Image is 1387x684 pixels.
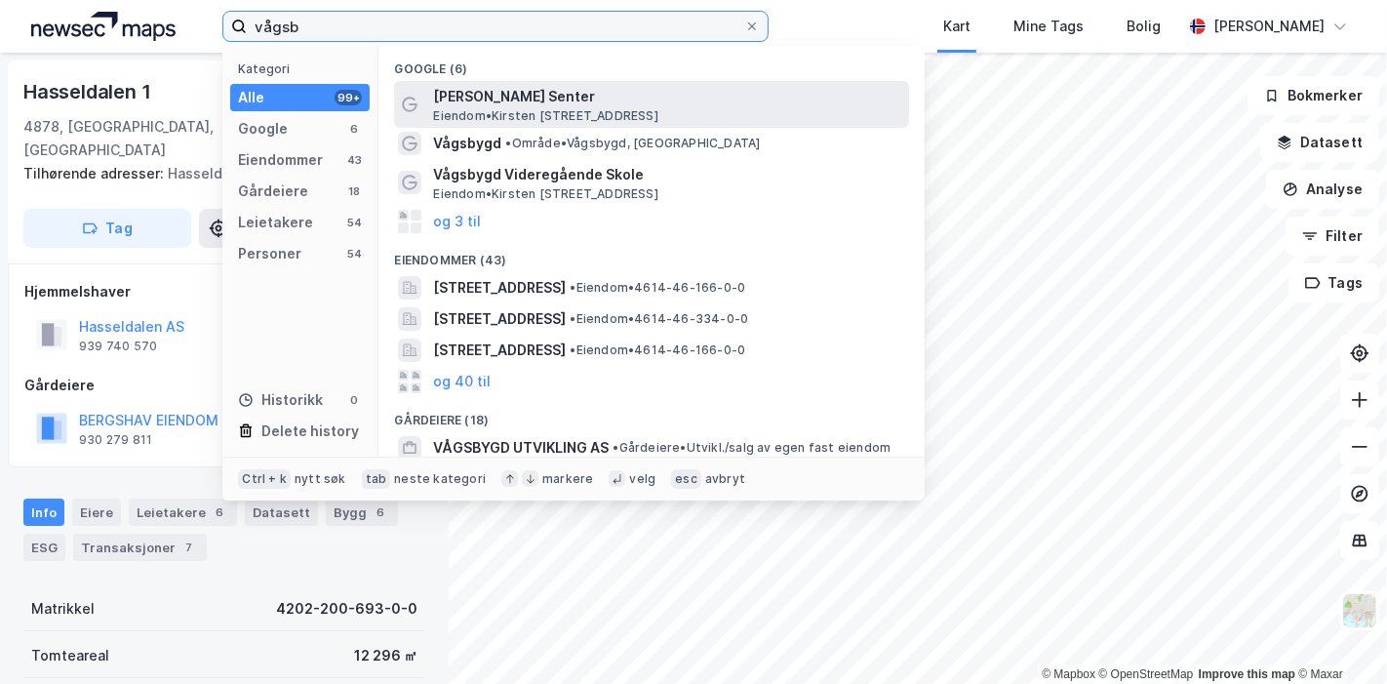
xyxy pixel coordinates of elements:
div: Transaksjoner [73,534,207,561]
input: Søk på adresse, matrikkel, gårdeiere, leietakere eller personer [247,12,744,41]
div: Matrikkel [31,597,95,621]
div: Datasett [245,499,318,526]
span: Vågsbygd [433,132,501,155]
span: Tilhørende adresser: [23,165,168,181]
div: 6 [371,503,390,522]
div: 0 [346,392,362,408]
div: Leietakere [238,211,313,234]
span: Eiendom • Kirsten [STREET_ADDRESS] [433,108,657,124]
span: Område • Vågsbygd, [GEOGRAPHIC_DATA] [505,136,760,151]
div: Eiendommer [238,148,323,172]
a: Improve this map [1199,667,1295,681]
span: VÅGSBYGD UTVIKLING AS [433,436,609,460]
span: • [613,440,618,455]
div: Kart [943,15,971,38]
div: 18 [346,183,362,199]
span: Gårdeiere • Utvikl./salg av egen fast eiendom [613,440,891,456]
div: tab [362,469,391,489]
div: 6 [346,121,362,137]
div: Info [23,499,64,526]
button: Analyse [1266,170,1379,209]
div: Gårdeiere [238,180,308,203]
div: Hasseldalen 2, Hasseldalen 3 [23,162,410,185]
span: Eiendom • 4614-46-166-0-0 [570,280,745,296]
button: og 40 til [433,370,491,393]
span: [PERSON_NAME] Senter [433,85,901,108]
div: esc [671,469,701,489]
span: Eiendom • 4614-46-334-0-0 [570,311,748,327]
div: Gårdeiere (18) [378,397,925,432]
div: 12 296 ㎡ [354,644,417,667]
div: markere [542,471,593,487]
div: Eiere [72,499,121,526]
div: Alle [238,86,264,109]
span: • [570,311,575,326]
div: neste kategori [394,471,486,487]
button: Tags [1288,263,1379,302]
div: 7 [179,538,199,557]
div: [PERSON_NAME] [1213,15,1325,38]
div: ESG [23,534,65,561]
div: Hjemmelshaver [24,280,424,303]
span: [STREET_ADDRESS] [433,339,566,362]
div: Kontrollprogram for chat [1289,590,1387,684]
div: Bolig [1127,15,1161,38]
img: logo.a4113a55bc3d86da70a041830d287a7e.svg [31,12,176,41]
a: OpenStreetMap [1099,667,1194,681]
div: 43 [346,152,362,168]
button: Tag [23,209,191,248]
button: Datasett [1260,123,1379,162]
div: avbryt [705,471,745,487]
div: 54 [346,246,362,262]
div: nytt søk [295,471,346,487]
span: Vågsbygd Videregående Skole [433,163,901,186]
span: • [505,136,511,150]
span: Eiendom • 4614-46-166-0-0 [570,342,745,358]
div: Kategori [238,61,370,76]
span: [STREET_ADDRESS] [433,307,566,331]
span: • [570,280,575,295]
div: Google [238,117,288,141]
iframe: Chat Widget [1289,590,1387,684]
div: Google (6) [378,46,925,81]
div: 6 [210,503,229,522]
div: 4878, [GEOGRAPHIC_DATA], [GEOGRAPHIC_DATA] [23,115,312,162]
div: Historikk [238,388,323,412]
button: og 3 til [433,210,481,233]
div: 4202-200-693-0-0 [276,597,417,621]
span: Eiendom • Kirsten [STREET_ADDRESS] [433,186,657,202]
a: Mapbox [1042,667,1095,681]
button: Filter [1286,217,1379,256]
div: Delete history [261,420,359,443]
div: 99+ [335,90,362,105]
div: 939 740 570 [79,339,157,354]
div: Tomteareal [31,644,109,667]
button: Bokmerker [1248,76,1379,115]
span: [STREET_ADDRESS] [433,276,566,300]
div: Personer [238,242,301,265]
div: Mine Tags [1013,15,1084,38]
div: Eiendommer (43) [378,237,925,272]
div: 54 [346,215,362,230]
span: • [570,342,575,357]
div: Leietakere [129,499,237,526]
div: Hasseldalen 1 [23,76,154,107]
div: Ctrl + k [238,469,291,489]
div: 930 279 811 [79,432,152,448]
div: Bygg [326,499,398,526]
div: velg [629,471,655,487]
div: Gårdeiere [24,374,424,397]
